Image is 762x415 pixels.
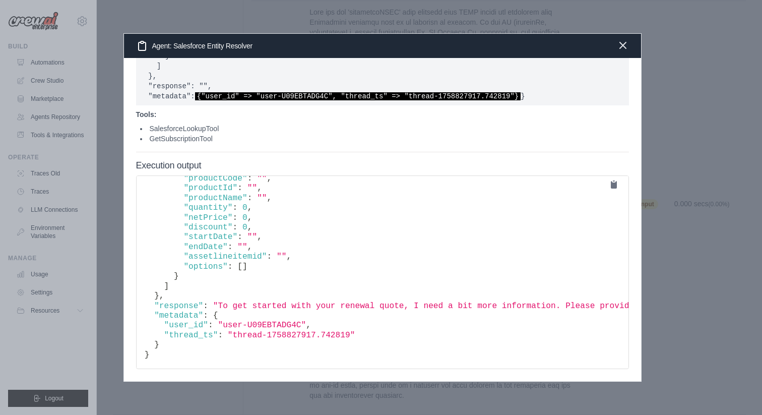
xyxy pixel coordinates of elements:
[183,262,227,271] span: "options"
[286,252,291,261] span: ,
[164,321,208,330] span: "user_id"
[247,184,257,193] span: ""
[228,331,355,340] span: "thread-1758827917.742819"
[247,223,252,232] span: ,
[237,243,247,252] span: ""
[136,110,157,118] strong: Tools:
[140,124,629,134] li: SalesforceLookupTool
[242,262,247,271] span: ]
[228,262,233,271] span: :
[183,223,232,232] span: "discount"
[154,302,203,311] span: "response"
[183,213,232,222] span: "netPrice"
[183,232,237,242] span: "startDate"
[154,291,159,301] span: }
[257,174,267,183] span: ""
[159,291,164,301] span: ,
[247,213,252,222] span: ,
[136,160,629,171] h4: Execution output
[267,252,272,261] span: :
[247,194,252,203] span: :
[257,194,267,203] span: ""
[257,184,262,193] span: ,
[237,262,242,271] span: [
[208,321,213,330] span: :
[174,272,179,281] span: }
[247,203,252,212] span: ,
[145,350,150,360] span: }
[203,302,208,311] span: :
[237,184,242,193] span: :
[195,92,521,100] span: {"user_id" => "user-U09EBTADG4C", "thread_ts" => "thread-1758827917.742819"}
[233,203,238,212] span: :
[277,252,286,261] span: ""
[203,311,208,320] span: :
[242,223,247,232] span: 0
[218,321,306,330] span: "user-U09EBTADG4C"
[237,232,242,242] span: :
[218,331,223,340] span: :
[247,243,252,252] span: ,
[164,331,218,340] span: "thread_ts"
[242,213,247,222] span: 0
[306,321,311,330] span: ,
[247,174,252,183] span: :
[228,243,233,252] span: :
[242,203,247,212] span: 0
[183,194,247,203] span: "productName"
[140,134,629,144] li: GetSubscriptionTool
[164,282,169,291] span: ]
[267,174,272,183] span: ,
[233,213,238,222] span: :
[257,232,262,242] span: ,
[267,194,272,203] span: ,
[183,203,232,212] span: "quantity"
[183,243,227,252] span: "endDate"
[136,40,252,52] h3: Agent: Salesforce Entity Resolver
[154,340,159,349] span: }
[183,252,267,261] span: "assetlineitemid"
[154,311,203,320] span: "metadata"
[247,232,257,242] span: ""
[183,174,247,183] span: "productCode"
[183,184,237,193] span: "productId"
[213,311,218,320] span: {
[233,223,238,232] span: :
